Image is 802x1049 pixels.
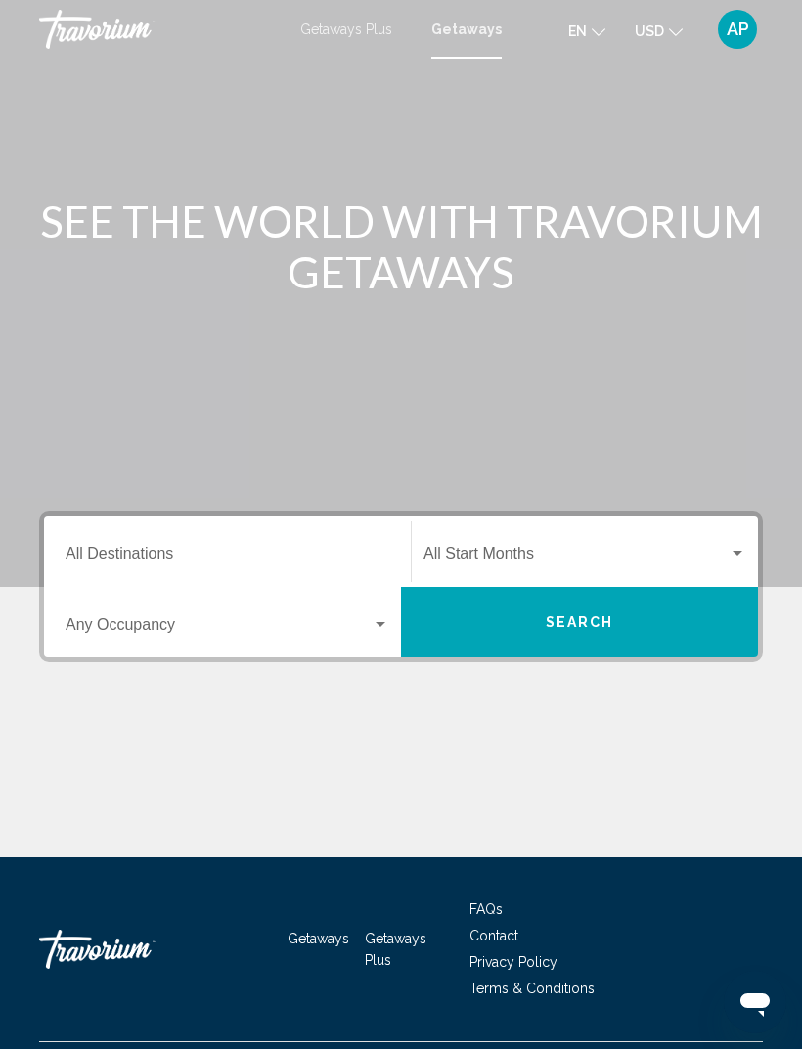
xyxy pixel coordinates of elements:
span: Search [546,615,614,631]
a: Contact [469,928,518,943]
a: Travorium [39,920,235,979]
span: en [568,23,587,39]
a: Getaways [288,931,349,946]
a: Travorium [39,10,281,49]
a: Getaways Plus [300,22,392,37]
button: User Menu [712,9,763,50]
div: Search widget [44,516,758,657]
a: FAQs [469,901,503,917]
button: Search [401,587,758,657]
h1: SEE THE WORLD WITH TRAVORIUM GETAWAYS [39,196,763,297]
span: USD [635,23,664,39]
span: AP [727,20,749,39]
button: Change currency [635,17,683,45]
iframe: Button to launch messaging window [724,971,786,1033]
a: Getaways [431,22,502,37]
a: Getaways Plus [365,931,426,968]
button: Change language [568,17,605,45]
a: Terms & Conditions [469,981,595,996]
a: Privacy Policy [469,954,557,970]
